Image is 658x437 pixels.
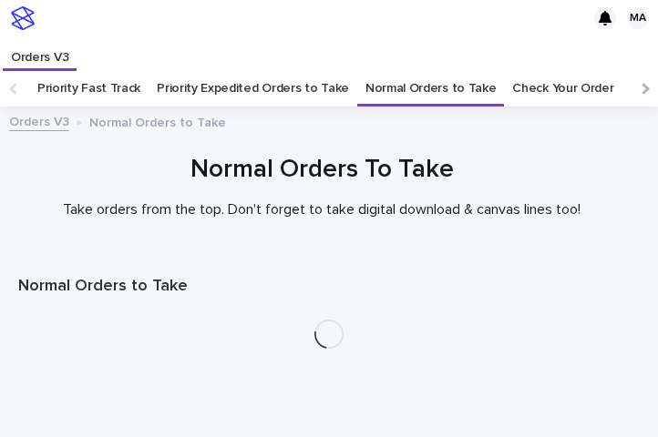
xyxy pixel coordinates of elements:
div: MA [627,7,649,29]
p: Take orders from the top. Don't forget to take digital download & canvas lines too! [18,201,625,218]
p: Normal Orders to Take [89,111,226,131]
h1: Normal Orders to Take [18,276,640,298]
a: Normal Orders to Take [365,70,497,107]
p: Orders V3 [11,36,68,66]
a: Orders V3 [3,36,77,68]
h1: Normal Orders To Take [18,153,625,187]
a: Check Your Order [512,70,613,107]
a: Orders V3 [9,110,69,131]
img: stacker-logo-s-only.png [11,6,35,30]
a: Priority Fast Track [37,70,140,107]
a: Priority Expedited Orders to Take [157,70,349,107]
